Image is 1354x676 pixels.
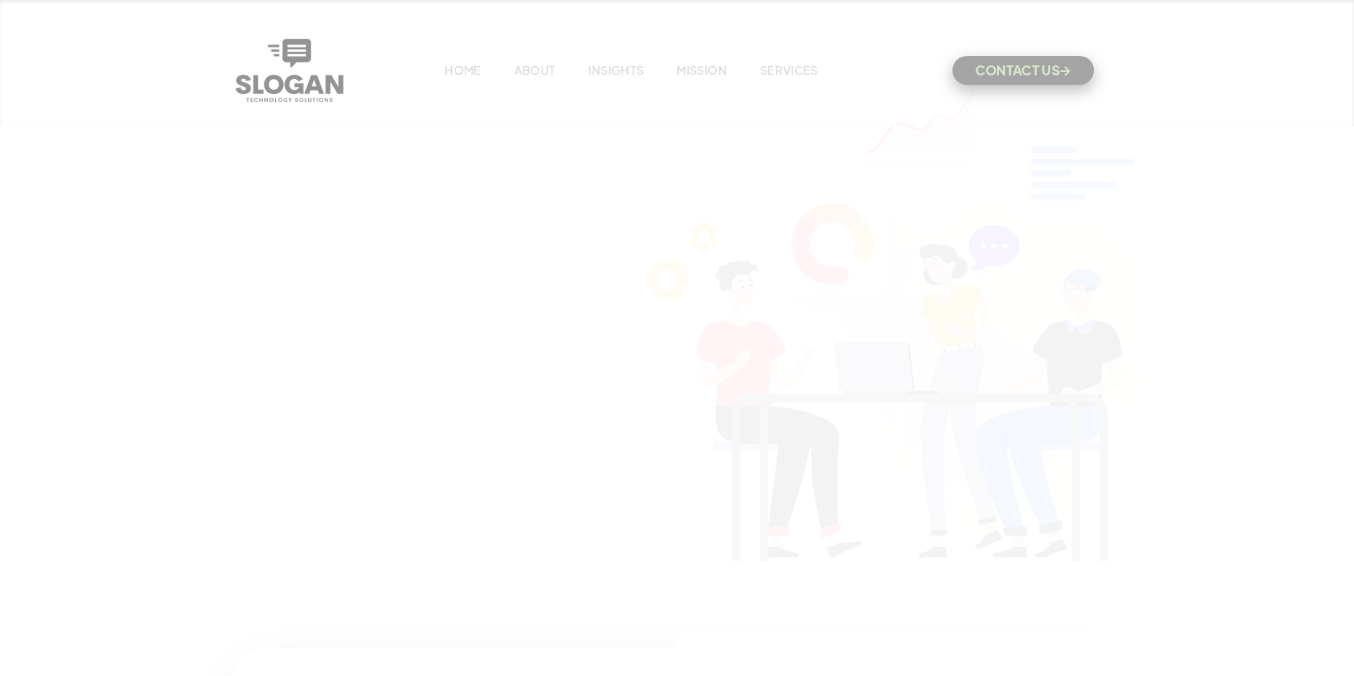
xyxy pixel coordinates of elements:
[760,62,818,78] a: SERVICES
[1060,66,1070,75] span: 
[588,62,644,78] a: INSIGHTS
[764,76,1175,320] img: Graphs Analytics - Agency X Webflow Template
[514,62,556,78] a: ABOUT
[645,222,1123,561] img: Team Illustration - Agency X Webflow Template
[952,56,1094,85] a: CONTACT US
[677,62,727,78] a: MISSION
[445,62,481,78] a: HOME
[232,35,347,106] a: home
